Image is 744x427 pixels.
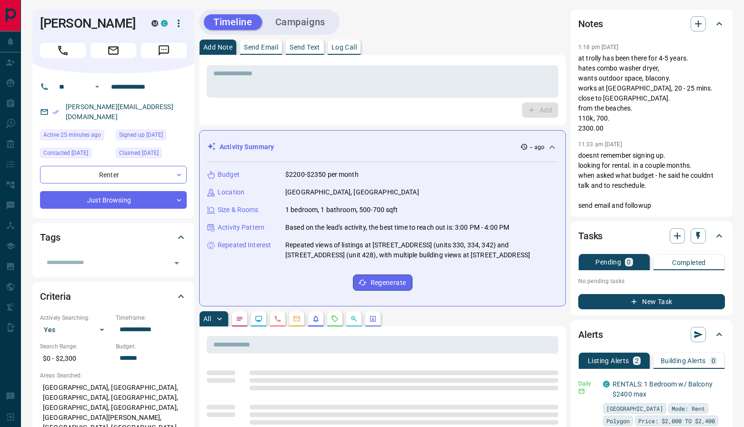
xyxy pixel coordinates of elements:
[672,404,705,413] span: Mode: Rent
[161,20,168,27] div: condos.ca
[40,314,111,322] p: Actively Searching:
[672,259,706,266] p: Completed
[578,323,725,346] div: Alerts
[350,315,358,323] svg: Opportunities
[530,143,544,152] p: -- ago
[40,342,111,351] p: Search Range:
[40,191,187,209] div: Just Browsing
[578,379,597,388] p: Daily
[285,223,509,233] p: Based on the lead's activity, the best time to reach out is: 3:00 PM - 4:00 PM
[116,314,187,322] p: Timeframe:
[170,256,183,270] button: Open
[203,315,211,322] p: All
[274,315,282,323] svg: Calls
[331,315,339,323] svg: Requests
[606,416,630,426] span: Polygon
[285,240,558,260] p: Repeated views of listings at [STREET_ADDRESS] (units 330, 334, 342) and [STREET_ADDRESS] (unit 4...
[40,226,187,249] div: Tags
[218,170,240,180] p: Budget
[312,315,320,323] svg: Listing Alerts
[578,228,603,244] h2: Tasks
[603,381,610,387] div: condos.ca
[578,388,585,395] svg: Email
[40,289,71,304] h2: Criteria
[285,187,419,197] p: [GEOGRAPHIC_DATA], [GEOGRAPHIC_DATA]
[595,259,621,265] p: Pending
[293,315,301,323] svg: Emails
[116,130,187,143] div: Tue Jan 02 2018
[91,81,103,92] button: Open
[207,138,558,156] div: Activity Summary-- ago
[627,259,631,265] p: 0
[40,285,187,308] div: Criteria
[285,170,359,180] p: $2200-$2350 per month
[578,274,725,288] p: No pending tasks
[290,44,320,51] p: Send Text
[40,230,60,245] h2: Tags
[40,166,187,183] div: Renter
[712,357,715,364] p: 0
[635,357,639,364] p: 2
[220,142,274,152] p: Activity Summary
[578,53,725,133] p: at trolly has been there for 4-5 years. hates combo washer dryer, wants outdoor space, blacony. w...
[578,141,622,148] p: 11:33 am [DATE]
[369,315,377,323] svg: Agent Actions
[638,416,715,426] span: Price: $2,000 TO $2,400
[244,44,278,51] p: Send Email
[116,342,187,351] p: Budget:
[52,109,59,115] svg: Email Verified
[151,20,158,27] div: mrloft.ca
[578,44,619,51] p: 1:18 pm [DATE]
[332,44,357,51] p: Log Call
[40,148,111,161] div: Wed Aug 13 2025
[218,187,244,197] p: Location
[218,205,259,215] p: Size & Rooms
[90,43,136,58] span: Email
[588,357,629,364] p: Listing Alerts
[285,205,398,215] p: 1 bedroom, 1 bathroom, 500-700 sqft
[116,148,187,161] div: Wed Aug 13 2025
[606,404,663,413] span: [GEOGRAPHIC_DATA]
[40,371,187,380] p: Areas Searched:
[119,148,159,158] span: Claimed [DATE]
[40,322,111,337] div: Yes
[236,315,243,323] svg: Notes
[266,14,335,30] button: Campaigns
[255,315,262,323] svg: Lead Browsing Activity
[40,43,86,58] span: Call
[578,294,725,309] button: New Task
[43,130,101,140] span: Active 25 minutes ago
[43,148,88,158] span: Contacted [DATE]
[578,12,725,35] div: Notes
[66,103,173,121] a: [PERSON_NAME][EMAIL_ADDRESS][DOMAIN_NAME]
[578,16,603,31] h2: Notes
[203,44,232,51] p: Add Note
[204,14,262,30] button: Timeline
[40,130,111,143] div: Tue Oct 14 2025
[578,151,725,211] p: doesnt remember signing up. looking for rental. in a couple months. when asked what budget - he s...
[613,380,713,398] a: RENTALS: 1 Bedroom w/ Balcony $2400 max
[119,130,163,140] span: Signed up [DATE]
[218,240,271,250] p: Repeated Interest
[218,223,264,233] p: Activity Pattern
[578,327,603,342] h2: Alerts
[661,357,706,364] p: Building Alerts
[141,43,187,58] span: Message
[578,224,725,247] div: Tasks
[40,351,111,366] p: $0 - $2,300
[40,16,137,31] h1: [PERSON_NAME]
[353,274,412,291] button: Regenerate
